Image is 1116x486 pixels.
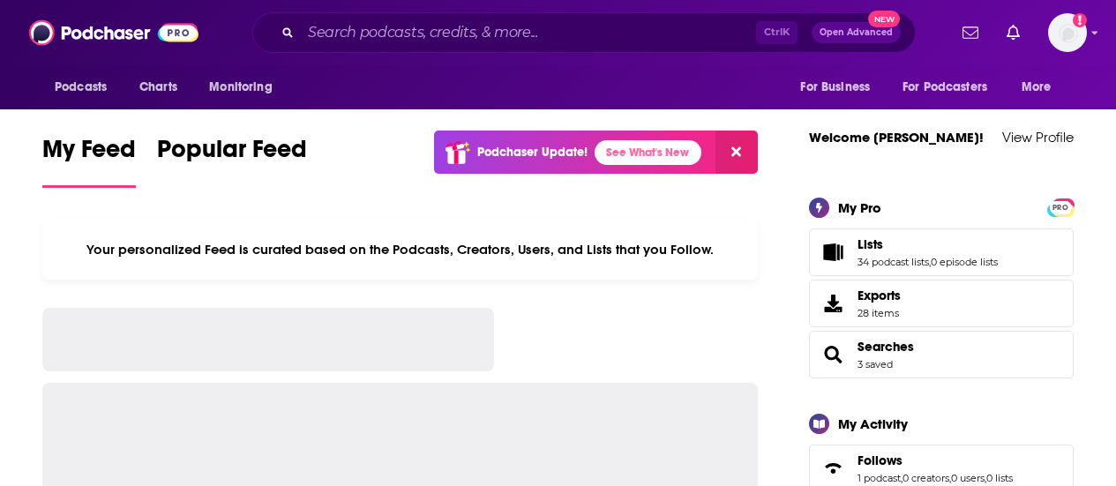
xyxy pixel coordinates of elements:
[197,71,295,104] button: open menu
[812,22,901,43] button: Open AdvancedNew
[858,236,998,252] a: Lists
[868,11,900,27] span: New
[929,256,931,268] span: ,
[128,71,188,104] a: Charts
[815,456,850,481] a: Follows
[820,28,893,37] span: Open Advanced
[815,291,850,316] span: Exports
[858,236,883,252] span: Lists
[1048,13,1087,52] span: Logged in as AtriaBooks
[788,71,892,104] button: open menu
[903,75,987,100] span: For Podcasters
[1050,201,1071,214] span: PRO
[931,256,998,268] a: 0 episode lists
[838,415,908,432] div: My Activity
[949,472,951,484] span: ,
[809,331,1074,378] span: Searches
[42,134,136,188] a: My Feed
[42,220,758,280] div: Your personalized Feed is curated based on the Podcasts, Creators, Users, and Lists that you Follow.
[858,256,929,268] a: 34 podcast lists
[1050,199,1071,213] a: PRO
[756,21,798,44] span: Ctrl K
[55,75,107,100] span: Podcasts
[858,339,914,355] a: Searches
[858,307,901,319] span: 28 items
[986,472,1013,484] a: 0 lists
[209,75,272,100] span: Monitoring
[42,134,136,175] span: My Feed
[477,145,588,160] p: Podchaser Update!
[858,288,901,303] span: Exports
[1022,75,1052,100] span: More
[951,472,985,484] a: 0 users
[809,129,984,146] a: Welcome [PERSON_NAME]!
[838,199,881,216] div: My Pro
[1000,18,1027,48] a: Show notifications dropdown
[252,12,916,53] div: Search podcasts, credits, & more...
[955,18,985,48] a: Show notifications dropdown
[800,75,870,100] span: For Business
[809,228,1074,276] span: Lists
[157,134,307,188] a: Popular Feed
[858,452,1013,468] a: Follows
[1073,13,1087,27] svg: Add a profile image
[29,16,198,49] img: Podchaser - Follow, Share and Rate Podcasts
[815,240,850,265] a: Lists
[1048,13,1087,52] img: User Profile
[903,472,949,484] a: 0 creators
[809,280,1074,327] a: Exports
[858,472,901,484] a: 1 podcast
[157,134,307,175] span: Popular Feed
[901,472,903,484] span: ,
[858,358,893,370] a: 3 saved
[595,140,701,165] a: See What's New
[985,472,986,484] span: ,
[815,342,850,367] a: Searches
[139,75,177,100] span: Charts
[858,452,903,468] span: Follows
[1048,13,1087,52] button: Show profile menu
[891,71,1013,104] button: open menu
[42,71,130,104] button: open menu
[301,19,756,47] input: Search podcasts, credits, & more...
[1002,129,1074,146] a: View Profile
[1009,71,1074,104] button: open menu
